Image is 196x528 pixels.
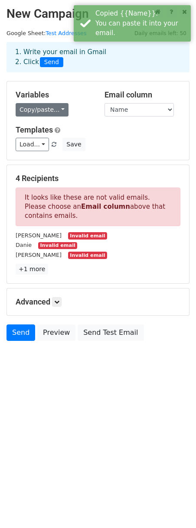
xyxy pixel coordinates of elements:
a: Templates [16,125,53,134]
small: Invalid email [68,232,107,240]
small: Google Sheet: [7,30,87,36]
span: Send [40,57,63,68]
a: Test Addresses [46,30,86,36]
small: [PERSON_NAME] [16,232,62,239]
small: Invalid email [38,242,77,249]
div: 1. Write your email in Gmail 2. Click [9,47,187,67]
iframe: Chat Widget [153,486,196,528]
div: Copied {{Name}}. You can paste it into your email. [95,9,187,38]
button: Save [62,138,85,151]
a: Copy/paste... [16,103,69,117]
a: +1 more [16,264,48,275]
h5: Variables [16,90,91,100]
a: Send [7,324,35,341]
h2: New Campaign [7,6,189,21]
strong: Email column [81,203,130,211]
h5: Advanced [16,297,180,307]
a: Preview [37,324,75,341]
p: It looks like these are not valid emails. Please choose an above that contains emails. [16,188,180,226]
small: Danie [16,242,32,248]
h5: Email column [105,90,180,100]
small: Invalid email [68,252,107,259]
h5: 4 Recipients [16,174,180,183]
small: [PERSON_NAME] [16,252,62,258]
a: Send Test Email [78,324,144,341]
a: Load... [16,138,49,151]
